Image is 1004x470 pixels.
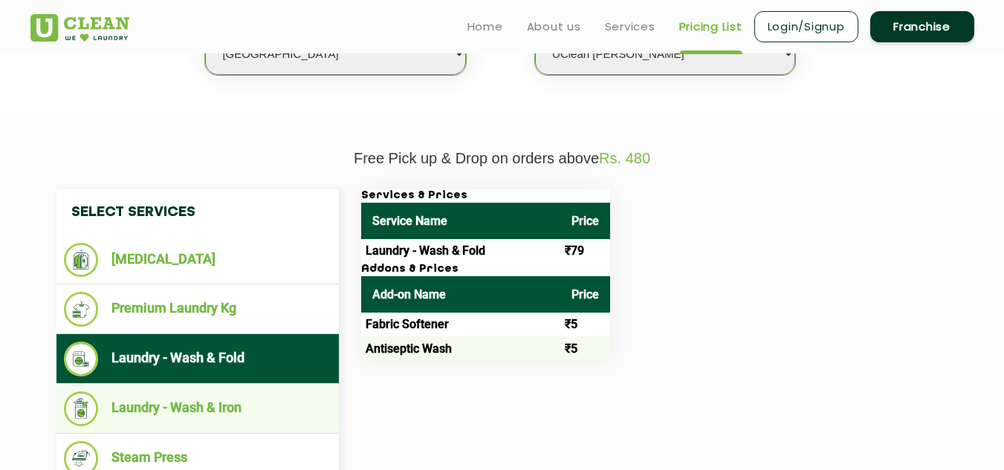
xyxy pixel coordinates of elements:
img: Laundry - Wash & Iron [64,391,99,426]
h3: Services & Prices [361,189,610,203]
th: Service Name [361,203,560,239]
th: Add-on Name [361,276,560,313]
li: Premium Laundry Kg [64,292,331,327]
img: Premium Laundry Kg [64,292,99,327]
li: Laundry - Wash & Iron [64,391,331,426]
h4: Select Services [56,189,339,235]
td: ₹79 [560,239,610,263]
td: Fabric Softener [361,313,560,336]
h3: Addons & Prices [361,263,610,276]
th: Price [560,203,610,239]
td: ₹5 [560,313,610,336]
span: Rs. 480 [599,150,650,166]
img: UClean Laundry and Dry Cleaning [30,14,129,42]
li: [MEDICAL_DATA] [64,243,331,277]
a: Pricing List [679,18,742,36]
a: Franchise [870,11,974,42]
a: Services [605,18,655,36]
img: Laundry - Wash & Fold [64,342,99,376]
td: Antiseptic Wash [361,336,560,360]
p: Free Pick up & Drop on orders above [30,150,974,167]
img: Dry Cleaning [64,243,99,277]
li: Laundry - Wash & Fold [64,342,331,376]
th: Price [560,276,610,313]
a: Login/Signup [754,11,858,42]
td: Laundry - Wash & Fold [361,239,560,263]
a: Home [467,18,503,36]
a: About us [527,18,581,36]
td: ₹5 [560,336,610,360]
